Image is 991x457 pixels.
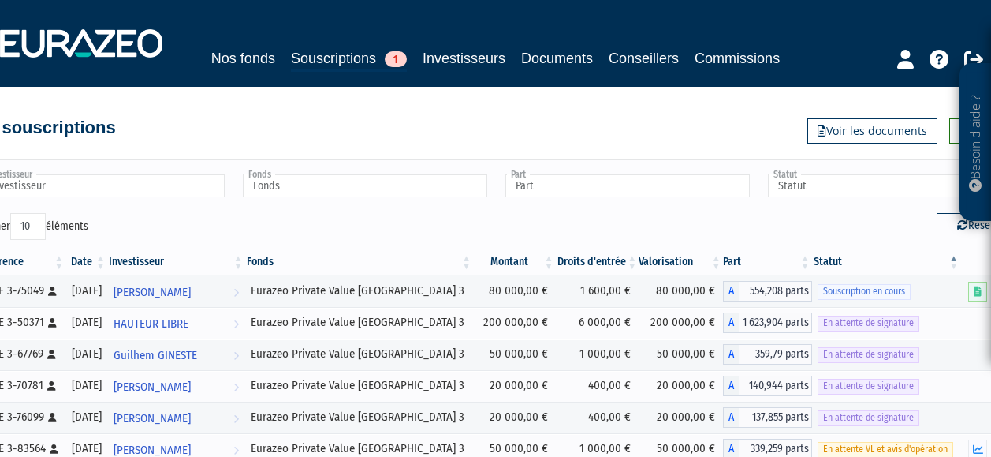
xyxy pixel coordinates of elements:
[10,213,46,240] select: Afficheréléments
[723,407,739,428] span: A
[107,370,245,402] a: [PERSON_NAME]
[473,370,556,402] td: 20 000,00 €
[233,404,239,433] i: Voir l'investisseur
[71,377,102,394] div: [DATE]
[114,373,191,402] span: [PERSON_NAME]
[65,249,107,275] th: Date: activer pour trier la colonne par ordre croissant
[556,402,639,433] td: 400,00 €
[818,347,919,362] span: En attente de signature
[521,47,593,69] a: Documents
[114,404,191,433] span: [PERSON_NAME]
[739,344,812,365] span: 359,79 parts
[233,341,239,370] i: Voir l'investisseur
[739,281,812,302] span: 554,208 parts
[818,316,919,331] span: En attente de signature
[71,409,102,425] div: [DATE]
[291,47,407,72] a: Souscriptions1
[50,444,58,454] i: [Français] Personne physique
[818,442,953,457] span: En attente VL et avis d'opération
[48,287,57,296] i: [Français] Personne physique
[47,350,56,359] i: [Français] Personne physique
[723,376,812,396] div: A - Eurazeo Private Value Europe 3
[556,339,639,370] td: 1 000,00 €
[639,275,723,307] td: 80 000,00 €
[556,307,639,339] td: 6 000,00 €
[107,249,245,275] th: Investisseur: activer pour trier la colonne par ordre croissant
[639,339,723,370] td: 50 000,00 €
[114,278,191,307] span: [PERSON_NAME]
[739,313,812,333] span: 1 623,904 parts
[639,370,723,402] td: 20 000,00 €
[423,47,505,69] a: Investisseurs
[233,373,239,402] i: Voir l'investisseur
[556,370,639,402] td: 400,00 €
[723,407,812,428] div: A - Eurazeo Private Value Europe 3
[107,339,245,370] a: Guilhem GINESTE
[473,339,556,370] td: 50 000,00 €
[71,314,102,331] div: [DATE]
[473,402,556,433] td: 20 000,00 €
[114,341,197,370] span: Guilhem GINESTE
[723,376,739,396] span: A
[812,249,961,275] th: Statut : activer pour trier la colonne par ordre d&eacute;croissant
[107,307,245,339] a: HAUTEUR LIBRE
[739,376,812,396] span: 140,944 parts
[251,346,468,362] div: Eurazeo Private Value [GEOGRAPHIC_DATA] 3
[723,344,812,365] div: A - Eurazeo Private Value Europe 3
[233,278,239,307] i: Voir l'investisseur
[71,346,102,362] div: [DATE]
[723,281,739,302] span: A
[385,51,407,67] span: 1
[245,249,473,275] th: Fonds: activer pour trier la colonne par ordre croissant
[556,249,639,275] th: Droits d'entrée: activer pour trier la colonne par ordre croissant
[556,275,639,307] td: 1 600,00 €
[473,307,556,339] td: 200 000,00 €
[251,409,468,425] div: Eurazeo Private Value [GEOGRAPHIC_DATA] 3
[48,318,57,328] i: [Français] Personne physique
[107,402,245,433] a: [PERSON_NAME]
[723,281,812,302] div: A - Eurazeo Private Value Europe 3
[47,381,56,391] i: [Français] Personne physique
[818,379,919,394] span: En attente de signature
[473,249,556,275] th: Montant: activer pour trier la colonne par ordre croissant
[609,47,679,69] a: Conseillers
[251,440,468,457] div: Eurazeo Private Value [GEOGRAPHIC_DATA] 3
[211,47,275,69] a: Nos fonds
[251,314,468,331] div: Eurazeo Private Value [GEOGRAPHIC_DATA] 3
[723,249,812,275] th: Part: activer pour trier la colonne par ordre croissant
[114,309,188,339] span: HAUTEUR LIBRE
[48,413,57,422] i: [Français] Personne physique
[233,309,239,339] i: Voir l'investisseur
[473,275,556,307] td: 80 000,00 €
[807,118,937,144] a: Voir les documents
[967,72,985,214] p: Besoin d'aide ?
[639,402,723,433] td: 20 000,00 €
[251,377,468,394] div: Eurazeo Private Value [GEOGRAPHIC_DATA] 3
[818,284,911,299] span: Souscription en cours
[71,440,102,457] div: [DATE]
[251,283,468,299] div: Eurazeo Private Value [GEOGRAPHIC_DATA] 3
[695,47,780,69] a: Commissions
[71,283,102,299] div: [DATE]
[723,313,812,333] div: A - Eurazeo Private Value Europe 3
[723,313,739,333] span: A
[107,275,245,307] a: [PERSON_NAME]
[639,307,723,339] td: 200 000,00 €
[818,410,919,425] span: En attente de signature
[639,249,723,275] th: Valorisation: activer pour trier la colonne par ordre croissant
[739,407,812,428] span: 137,855 parts
[723,344,739,365] span: A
